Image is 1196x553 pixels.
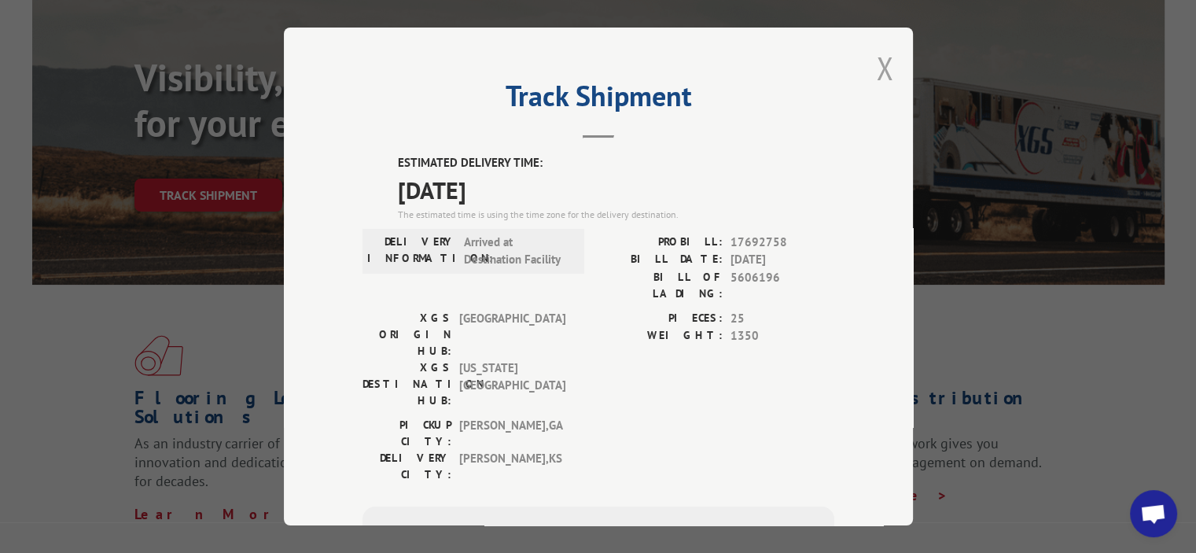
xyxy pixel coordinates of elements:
label: ESTIMATED DELIVERY TIME: [398,154,834,172]
span: [PERSON_NAME] , KS [459,450,565,483]
label: BILL DATE: [598,251,723,269]
h2: Track Shipment [362,85,834,115]
span: Arrived at Destination Facility [464,234,570,269]
label: PIECES: [598,310,723,328]
label: PICKUP CITY: [362,417,451,450]
button: Close modal [876,47,893,89]
span: [PERSON_NAME] , GA [459,417,565,450]
span: 1350 [730,327,834,345]
label: BILL OF LADING: [598,269,723,302]
span: 17692758 [730,234,834,252]
label: DELIVERY INFORMATION: [367,234,456,269]
label: XGS DESTINATION HUB: [362,359,451,409]
span: [US_STATE][GEOGRAPHIC_DATA] [459,359,565,409]
span: [GEOGRAPHIC_DATA] [459,310,565,359]
label: DELIVERY CITY: [362,450,451,483]
span: [DATE] [398,172,834,208]
label: XGS ORIGIN HUB: [362,310,451,359]
label: PROBILL: [598,234,723,252]
div: Open chat [1130,490,1177,537]
div: The estimated time is using the time zone for the delivery destination. [398,208,834,222]
span: 25 [730,310,834,328]
label: WEIGHT: [598,327,723,345]
span: 5606196 [730,269,834,302]
span: [DATE] [730,251,834,269]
